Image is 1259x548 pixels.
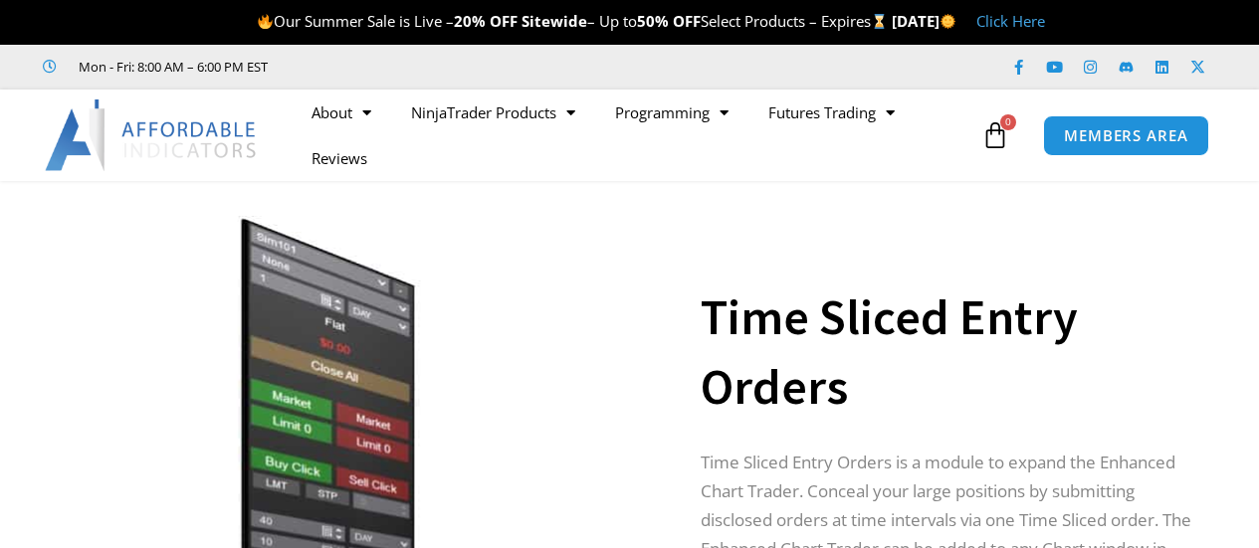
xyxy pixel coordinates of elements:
[941,14,955,29] img: 🌞
[748,90,915,135] a: Futures Trading
[637,11,701,31] strong: 50% OFF
[701,282,1210,422] h1: Time Sliced Entry Orders
[976,11,1045,31] a: Click Here
[292,90,976,181] nav: Menu
[454,11,518,31] strong: 20% OFF
[258,14,273,29] img: 🔥
[391,90,595,135] a: NinjaTrader Products
[522,11,587,31] strong: Sitewide
[74,55,268,79] span: Mon - Fri: 8:00 AM – 6:00 PM EST
[951,106,1039,164] a: 0
[872,14,887,29] img: ⌛
[292,90,391,135] a: About
[1043,115,1209,156] a: MEMBERS AREA
[296,57,594,77] iframe: Customer reviews powered by Trustpilot
[595,90,748,135] a: Programming
[1064,128,1188,143] span: MEMBERS AREA
[892,11,956,31] strong: [DATE]
[1000,114,1016,130] span: 0
[292,135,387,181] a: Reviews
[45,99,259,171] img: LogoAI | Affordable Indicators – NinjaTrader
[257,11,892,31] span: Our Summer Sale is Live – – Up to Select Products – Expires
